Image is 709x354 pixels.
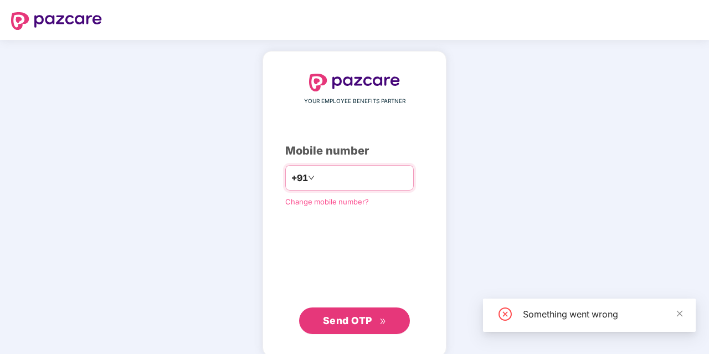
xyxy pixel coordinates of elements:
[308,175,315,181] span: down
[285,142,424,160] div: Mobile number
[499,307,512,321] span: close-circle
[676,310,684,317] span: close
[299,307,410,334] button: Send OTPdouble-right
[11,12,102,30] img: logo
[285,197,369,206] a: Change mobile number?
[379,318,387,325] span: double-right
[523,307,682,321] div: Something went wrong
[309,74,400,91] img: logo
[291,171,308,185] span: +91
[323,315,372,326] span: Send OTP
[304,97,405,106] span: YOUR EMPLOYEE BENEFITS PARTNER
